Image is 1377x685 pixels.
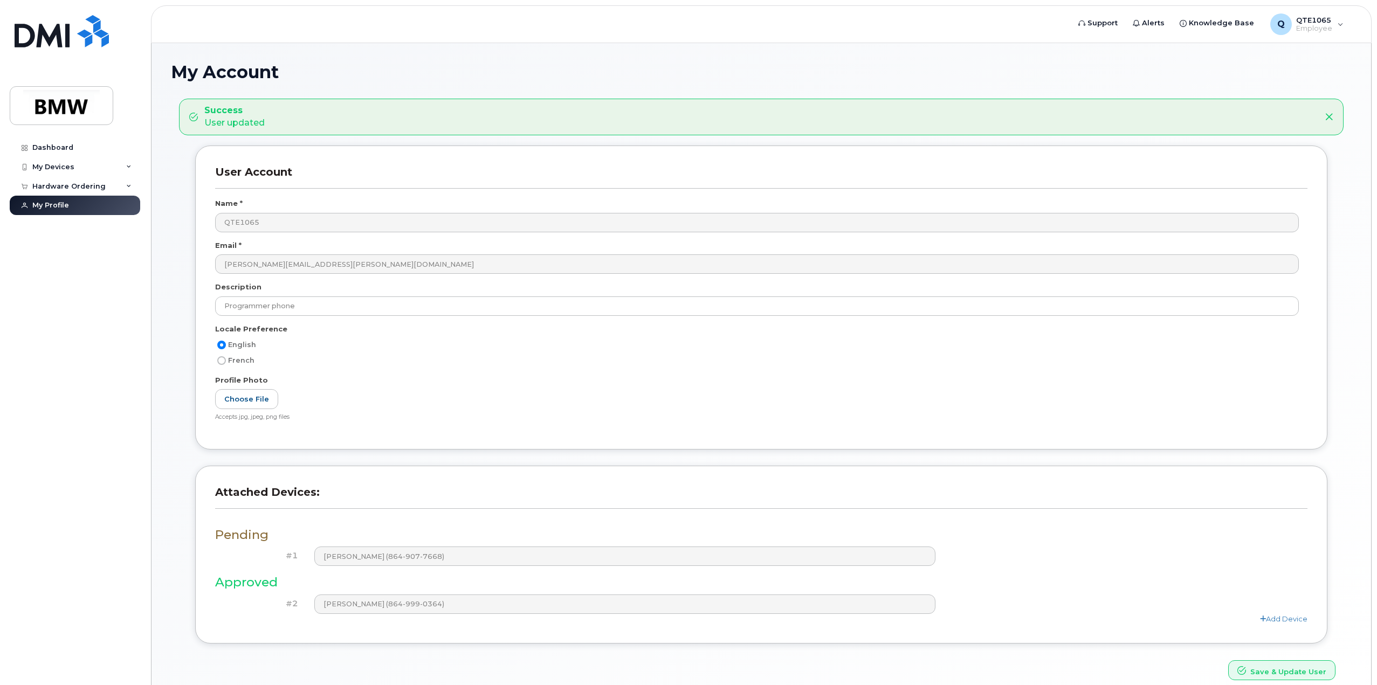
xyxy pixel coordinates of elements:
label: Choose File [215,389,278,409]
input: English [217,341,226,349]
label: Profile Photo [215,375,268,385]
h3: Attached Devices: [215,486,1307,509]
iframe: Messenger Launcher [1330,638,1369,677]
div: Accepts jpg, jpeg, png files [215,413,1299,421]
h4: #1 [223,551,298,561]
h4: #2 [223,599,298,608]
h3: Approved [215,576,1307,589]
h1: My Account [171,63,1352,81]
span: English [228,341,256,349]
h3: Pending [215,528,1307,542]
h3: User Account [215,165,1307,189]
strong: Success [204,105,265,117]
label: Locale Preference [215,324,287,334]
label: Email * [215,240,242,251]
button: Save & Update User [1228,660,1335,680]
label: Description [215,282,261,292]
a: Add Device [1260,614,1307,623]
div: User updated [204,105,265,129]
label: Name * [215,198,243,209]
input: French [217,356,226,365]
span: French [228,356,254,364]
